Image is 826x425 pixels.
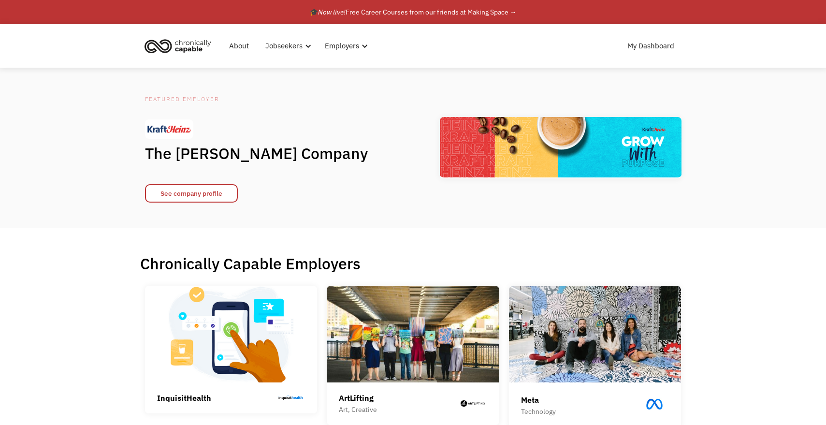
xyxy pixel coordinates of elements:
[265,40,303,52] div: Jobseekers
[339,392,377,404] div: ArtLifting
[142,35,214,57] img: Chronically Capable logo
[327,286,499,425] a: ArtLiftingArt, Creative
[145,144,387,163] h1: The [PERSON_NAME] Company
[157,392,211,404] div: InquisitHealth
[223,30,255,61] a: About
[622,30,680,61] a: My Dashboard
[140,254,686,273] h1: Chronically Capable Employers
[145,184,238,203] a: See company profile
[142,35,218,57] a: home
[521,394,556,406] div: Meta
[310,6,517,18] div: 🎓 Free Career Courses from our friends at Making Space →
[521,406,556,417] div: Technology
[145,93,387,105] div: Featured Employer
[339,404,377,415] div: Art, Creative
[145,286,318,413] a: InquisitHealth
[260,30,314,61] div: Jobseekers
[318,8,346,16] em: Now live!
[319,30,371,61] div: Employers
[325,40,359,52] div: Employers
